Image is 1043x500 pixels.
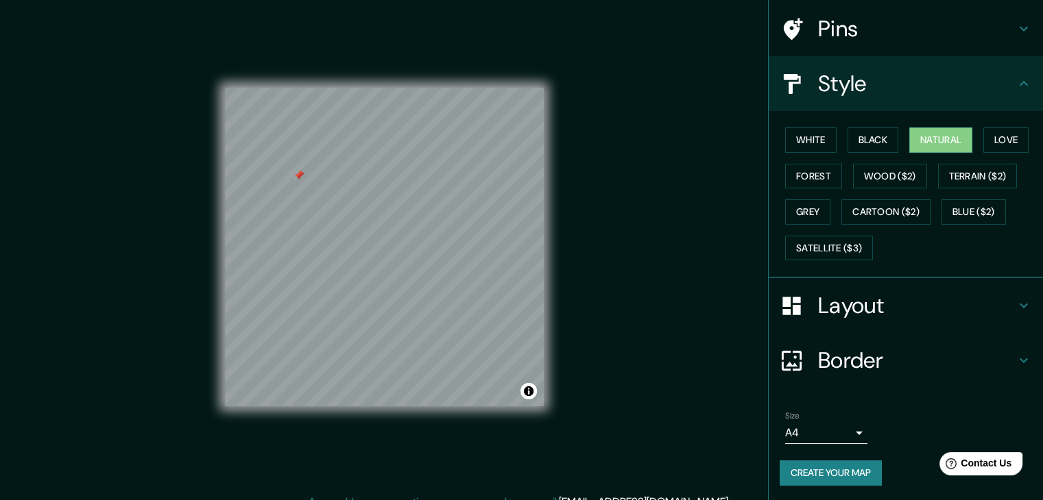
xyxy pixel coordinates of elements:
h4: Border [818,347,1016,374]
button: Wood ($2) [853,164,927,189]
button: Love [983,127,1029,153]
div: Layout [769,278,1043,333]
div: Border [769,333,1043,388]
button: Terrain ($2) [938,164,1018,189]
button: Forest [785,164,842,189]
button: Blue ($2) [942,199,1006,225]
label: Size [785,410,800,422]
canvas: Map [225,88,544,406]
h4: Style [818,70,1016,97]
div: Style [769,56,1043,111]
div: A4 [785,422,867,444]
button: Black [848,127,899,153]
button: Satellite ($3) [785,236,873,261]
button: Natural [909,127,972,153]
h4: Layout [818,292,1016,319]
button: Cartoon ($2) [841,199,931,225]
button: Create your map [780,460,882,486]
div: Pins [769,1,1043,56]
button: Grey [785,199,830,225]
button: White [785,127,837,153]
h4: Pins [818,15,1016,42]
button: Toggle attribution [520,383,537,399]
iframe: Help widget launcher [921,447,1028,485]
